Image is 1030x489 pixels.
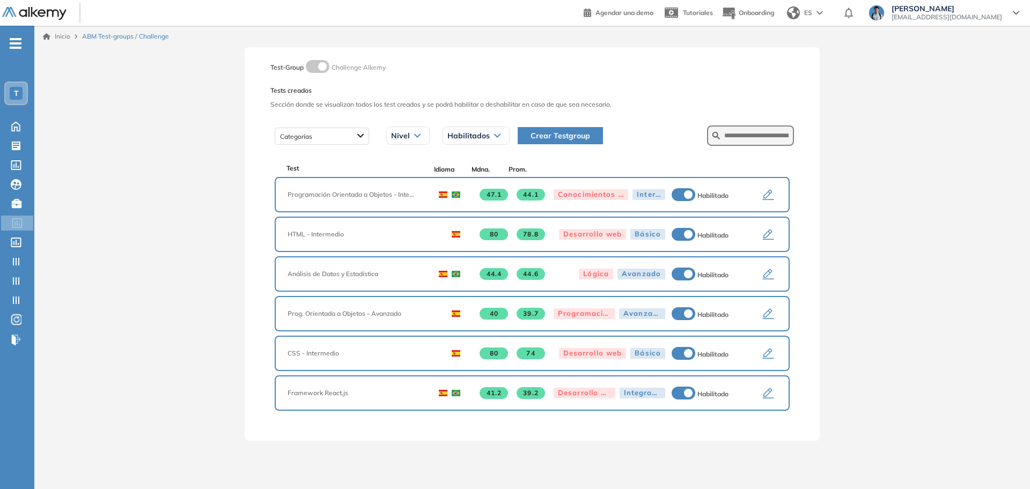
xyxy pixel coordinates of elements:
[10,42,21,45] i: -
[425,165,462,174] span: Idioma
[14,89,19,98] span: T
[82,32,169,41] span: ABM Test-groups / Challenge
[288,229,437,239] span: HTML - Intermedio
[462,165,499,174] span: Mdna.
[787,6,800,19] img: world
[499,165,536,174] span: Prom.
[697,191,729,199] span: Habilitado
[332,63,386,71] span: Challenge Alkemy
[739,9,774,17] span: Onboarding
[270,86,794,95] span: Tests creados
[697,231,729,239] span: Habilitado
[892,4,1002,13] span: [PERSON_NAME]
[270,63,304,71] span: Test-Group
[288,309,437,318] span: Prog. Orientada a Objetos - Avanzado
[288,190,424,199] span: Programación Orientada a Objetos - Intermedio
[517,228,545,240] span: 78.8
[804,8,812,18] span: ES
[286,164,299,173] span: Test
[617,269,665,279] div: Avanzado
[452,271,460,277] img: BRA
[697,271,729,279] span: Habilitado
[632,189,665,200] div: Intermedio
[518,127,603,144] button: Crear Testgroup
[480,228,508,240] span: 80
[559,229,627,240] div: Desarrollo web
[531,130,590,142] span: Crear Testgroup
[554,388,615,398] div: Desarrollo web
[595,9,653,17] span: Agendar una demo
[517,268,545,280] span: 44.6
[517,387,545,399] span: 39.2
[452,310,460,317] img: ESP
[288,349,437,358] span: CSS - Intermedio
[554,308,615,319] div: Programación
[439,191,447,198] img: ESP
[620,388,665,398] div: Integrador
[452,191,460,198] img: BRA
[452,350,460,357] img: ESP
[559,348,627,359] div: Desarrollo web
[480,347,508,359] span: 80
[697,350,729,358] span: Habilitado
[452,231,460,238] img: ESP
[630,348,665,359] div: Básico
[43,32,70,41] a: Inicio
[480,268,508,280] span: 44.4
[579,269,613,279] div: Lógica
[697,390,729,398] span: Habilitado
[480,308,508,320] span: 40
[2,7,67,20] img: Logo
[517,189,545,201] span: 44.1
[722,2,774,25] button: Onboarding
[447,131,490,140] span: Habilitados
[480,189,508,201] span: 47.1
[288,269,424,279] span: Análisis de Datos y Estadística
[517,308,545,320] span: 39.7
[439,390,447,396] img: ESP
[619,308,665,319] div: Avanzado
[288,388,424,398] span: Framework React.js
[517,347,545,359] span: 74
[892,13,1002,21] span: [EMAIL_ADDRESS][DOMAIN_NAME]
[584,5,653,18] a: Agendar una demo
[480,387,508,399] span: 41.2
[439,271,447,277] img: ESP
[391,131,410,140] span: Nivel
[816,11,823,15] img: arrow
[554,189,628,200] div: Conocimientos fundacionales
[275,415,790,428] div: .
[452,390,460,396] img: BRA
[270,100,794,109] span: Sección donde se visualizan todos los test creados y se podrá habilitar o deshabilitar en caso de...
[630,229,665,240] div: Básico
[683,9,713,17] span: Tutoriales
[697,310,729,318] span: Habilitado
